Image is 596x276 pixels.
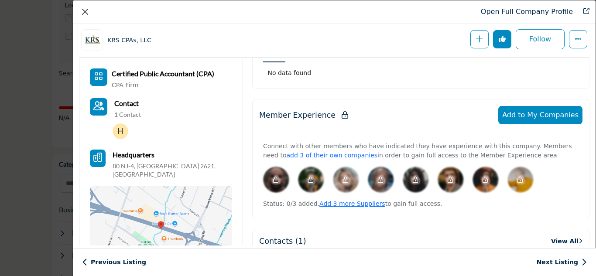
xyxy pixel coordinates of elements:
[112,71,214,78] a: Certified Public Accountant (CPA)
[259,237,306,246] h2: Contacts (1)
[319,200,385,207] a: Add 3 more Suppliers
[113,150,154,160] b: Headquarters
[263,167,289,193] img: image
[368,167,394,193] div: Please rate 5 companies to connect with members.
[90,98,107,116] a: Link of redirect to contact page
[403,167,429,193] img: image
[577,7,589,17] a: Redirect to krs-cpas-llc
[473,167,499,193] div: Please rate 5 companies to connect with members.
[259,111,348,120] h2: Member Experience
[263,199,579,208] p: Status: 0/3 added. to gain full access.
[268,68,312,78] span: No data found
[507,167,534,193] img: image
[298,167,324,193] div: Please rate 5 companies to connect with members.
[90,98,107,116] button: Contact-Employee Icon
[287,152,378,159] a: add 3 of their own companies
[551,237,582,246] a: View All
[438,167,464,193] div: Please rate 5 companies to connect with members.
[498,106,582,124] button: Add to My Companies
[333,167,359,193] div: Please rate 5 companies to connect with members.
[298,167,324,193] img: image
[114,98,139,109] a: Contact
[481,7,573,16] a: Redirect to krs-cpas-llc
[507,167,534,193] div: Please rate 5 companies to connect with members.
[112,82,138,89] a: CPA Firm
[368,167,394,193] img: image
[263,142,579,160] p: Connect with other members who have indicated they have experience with this company. Members nee...
[114,99,139,107] b: Contact
[79,6,91,18] button: Close
[403,167,429,193] div: Please rate 5 companies to connect with members.
[263,167,289,193] div: Please rate 5 companies to connect with members.
[333,167,359,193] img: image
[473,167,499,193] img: image
[90,150,106,167] button: Headquarter icon
[569,30,587,48] button: More Options
[502,111,579,119] span: Add to My Companies
[516,29,565,49] button: Follow
[112,69,214,78] b: Certified Public Accountant (CPA)
[107,37,151,44] h1: KRS CPAs, LLC
[537,258,587,267] a: Next Listing
[113,123,128,139] img: Laura H.
[81,29,103,51] img: krs-cpas-llc logo
[113,162,232,179] p: 80 NJ-4, [GEOGRAPHIC_DATA] 2621, [GEOGRAPHIC_DATA]
[82,258,146,267] a: Previous Listing
[438,167,464,193] img: image
[90,68,107,86] button: Category Icon
[114,110,141,119] a: 1 Contact
[90,186,232,273] img: Location Map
